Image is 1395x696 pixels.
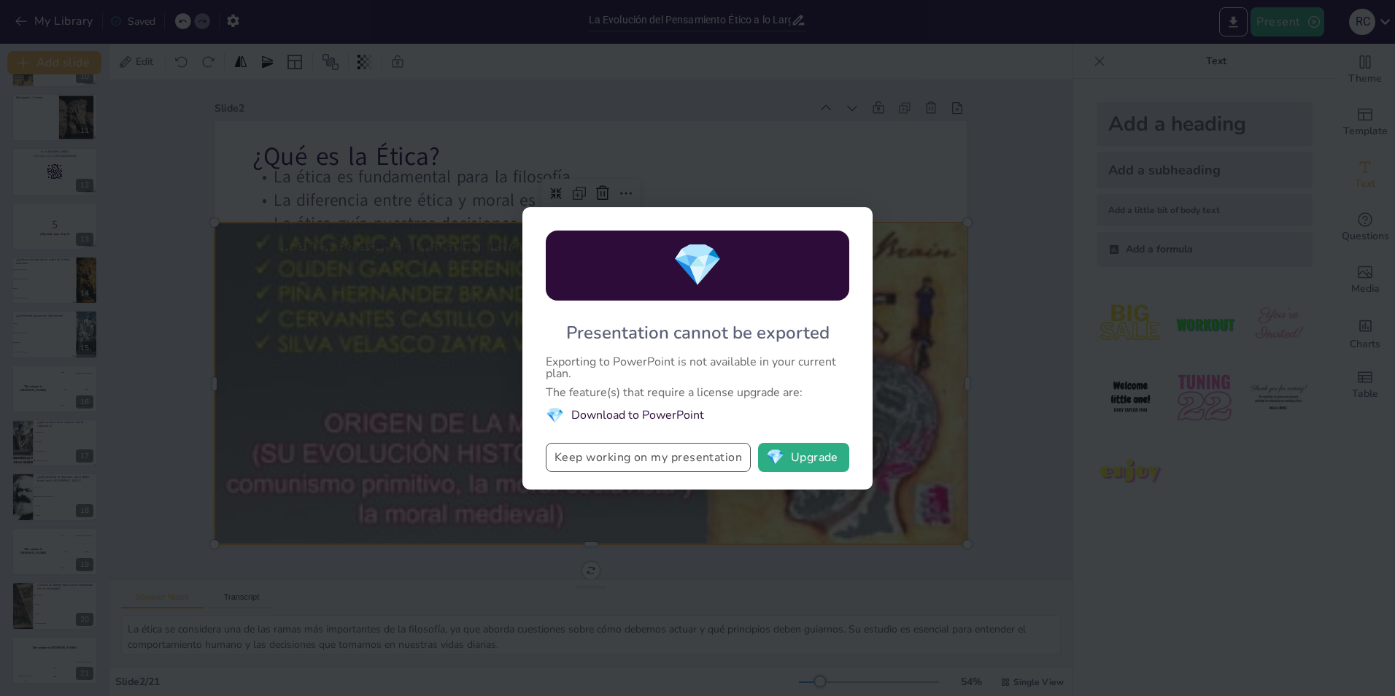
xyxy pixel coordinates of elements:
button: diamondUpgrade [758,443,849,472]
div: The feature(s) that require a license upgrade are: [546,387,849,398]
button: Keep working on my presentation [546,443,751,472]
div: Exporting to PowerPoint is not available in your current plan. [546,356,849,379]
li: Download to PowerPoint [546,406,849,425]
span: diamond [766,450,784,465]
div: Presentation cannot be exported [566,321,830,344]
span: diamond [546,406,564,425]
span: diamond [672,237,723,293]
